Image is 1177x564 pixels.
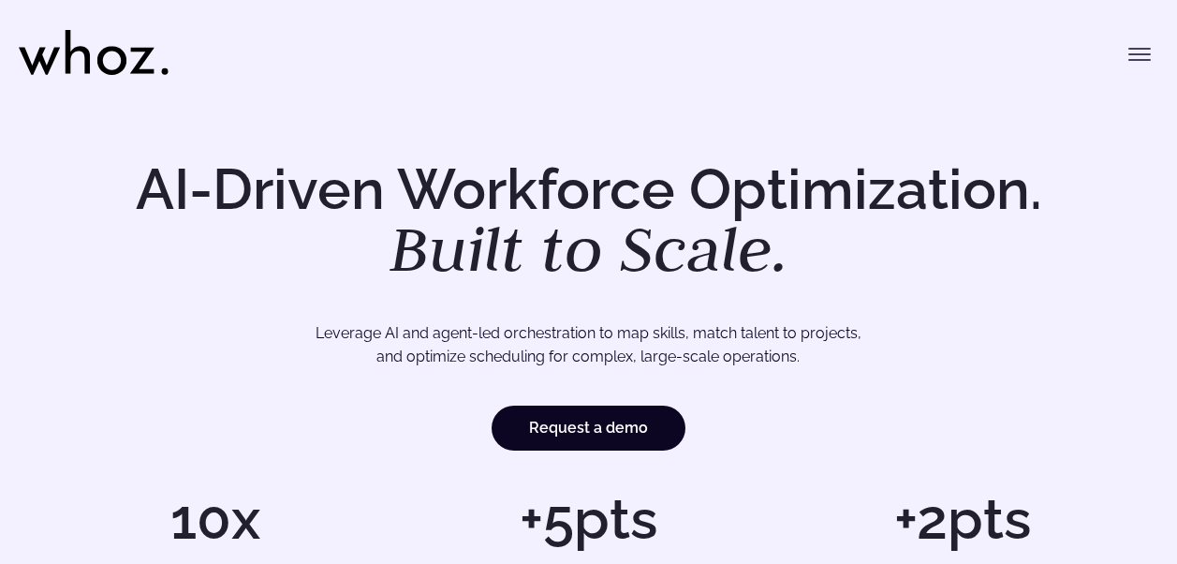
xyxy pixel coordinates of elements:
[110,161,1068,281] h1: AI-Driven Workforce Optimization.
[37,491,392,547] h1: 10x
[492,406,685,451] a: Request a demo
[390,207,788,289] em: Built to Scale.
[785,491,1140,547] h1: +2pts
[1121,36,1158,73] button: Toggle menu
[411,491,766,547] h1: +5pts
[93,321,1084,369] p: Leverage AI and agent-led orchestration to map skills, match talent to projects, and optimize sch...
